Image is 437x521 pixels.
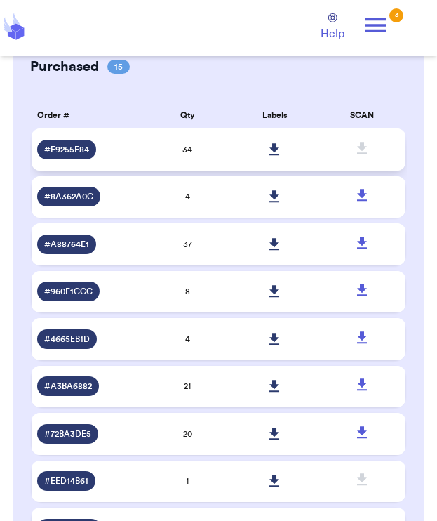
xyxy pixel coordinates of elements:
[44,239,89,250] span: # A88764E1
[44,191,93,202] span: # 8A362A0C
[185,287,190,296] span: 8
[32,99,144,131] th: Order #
[44,475,88,487] span: # EED14B61
[44,428,91,440] span: # 72BA3DE5
[30,57,99,77] h2: Purchased
[318,99,406,131] th: SCAN
[44,286,93,297] span: # 960F1CCC
[184,382,191,390] span: 21
[183,430,192,438] span: 20
[44,334,90,345] span: # 4665EB1D
[183,240,192,249] span: 37
[321,25,344,42] span: Help
[182,145,192,154] span: 34
[107,60,130,74] span: 15
[185,335,190,343] span: 4
[185,192,190,201] span: 4
[186,477,189,485] span: 1
[144,99,231,131] th: Qty
[321,13,344,42] a: Help
[389,8,403,22] div: 3
[44,144,89,155] span: # F9255F84
[231,99,318,131] th: Labels
[44,381,92,392] span: # A3BA6882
